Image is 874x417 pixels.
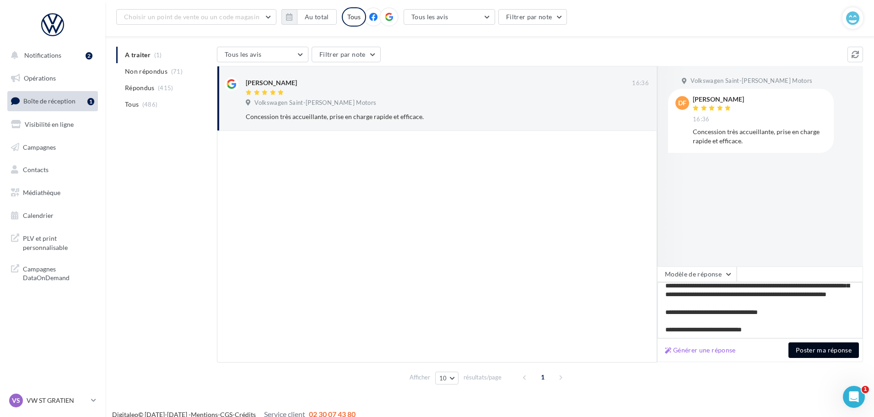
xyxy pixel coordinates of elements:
[125,83,155,92] span: Répondus
[23,166,49,173] span: Contacts
[464,373,502,382] span: résultats/page
[217,47,308,62] button: Tous les avis
[23,143,56,151] span: Campagnes
[24,51,61,59] span: Notifications
[5,138,100,157] a: Campagnes
[693,96,744,103] div: [PERSON_NAME]
[5,115,100,134] a: Visibilité en ligne
[246,78,297,87] div: [PERSON_NAME]
[23,97,76,105] span: Boîte de réception
[142,101,158,108] span: (486)
[246,112,589,121] div: Concession très accueillante, prise en charge rapide et efficace.
[411,13,448,21] span: Tous les avis
[843,386,865,408] iframe: Intercom live chat
[23,232,94,252] span: PLV et print personnalisable
[23,211,54,219] span: Calendrier
[86,52,92,60] div: 2
[657,266,737,282] button: Modèle de réponse
[5,183,100,202] a: Médiathèque
[297,9,337,25] button: Au total
[632,79,649,87] span: 16:36
[281,9,337,25] button: Au total
[27,396,87,405] p: VW ST GRATIEN
[498,9,567,25] button: Filtrer par note
[125,67,167,76] span: Non répondus
[125,100,139,109] span: Tous
[254,99,376,107] span: Volkswagen Saint-[PERSON_NAME] Motors
[693,127,826,146] div: Concession très accueillante, prise en charge rapide et efficace.
[5,160,100,179] a: Contacts
[439,374,447,382] span: 10
[342,7,366,27] div: Tous
[691,77,812,85] span: Volkswagen Saint-[PERSON_NAME] Motors
[693,115,710,124] span: 16:36
[124,13,259,21] span: Choisir un point de vente ou un code magasin
[23,189,60,196] span: Médiathèque
[12,396,20,405] span: VS
[25,120,74,128] span: Visibilité en ligne
[87,98,94,105] div: 1
[5,69,100,88] a: Opérations
[7,392,98,409] a: VS VW ST GRATIEN
[225,50,262,58] span: Tous les avis
[158,84,173,92] span: (415)
[5,91,100,111] a: Boîte de réception1
[788,342,859,358] button: Poster ma réponse
[23,263,94,282] span: Campagnes DataOnDemand
[404,9,495,25] button: Tous les avis
[116,9,276,25] button: Choisir un point de vente ou un code magasin
[5,228,100,255] a: PLV et print personnalisable
[171,68,183,75] span: (71)
[312,47,381,62] button: Filtrer par note
[535,370,550,385] span: 1
[661,345,739,356] button: Générer une réponse
[5,206,100,225] a: Calendrier
[24,74,56,82] span: Opérations
[862,386,869,393] span: 1
[435,372,459,385] button: 10
[678,98,686,108] span: DF
[5,46,96,65] button: Notifications 2
[5,259,100,286] a: Campagnes DataOnDemand
[410,373,430,382] span: Afficher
